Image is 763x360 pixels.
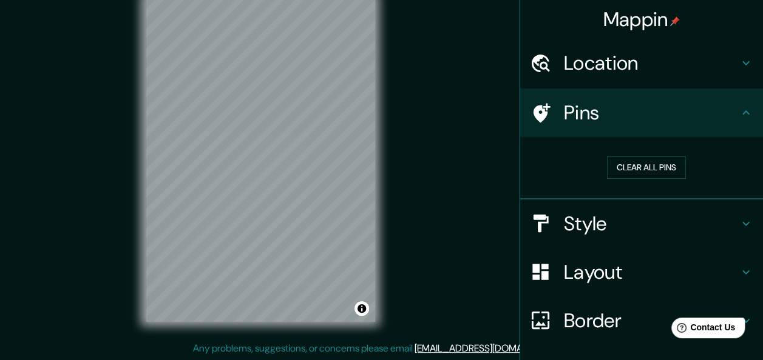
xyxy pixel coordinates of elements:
[607,156,686,179] button: Clear all pins
[520,296,763,345] div: Border
[603,7,680,32] h4: Mappin
[564,51,739,75] h4: Location
[354,301,369,316] button: Toggle attribution
[520,88,763,137] div: Pins
[564,212,739,236] h4: Style
[520,248,763,296] div: Layout
[564,260,739,284] h4: Layout
[520,199,763,248] div: Style
[564,308,739,333] h4: Border
[564,101,739,125] h4: Pins
[520,39,763,87] div: Location
[670,16,680,26] img: pin-icon.png
[655,313,750,347] iframe: Help widget launcher
[193,341,566,356] p: Any problems, suggestions, or concerns please email .
[415,342,565,355] a: [EMAIL_ADDRESS][DOMAIN_NAME]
